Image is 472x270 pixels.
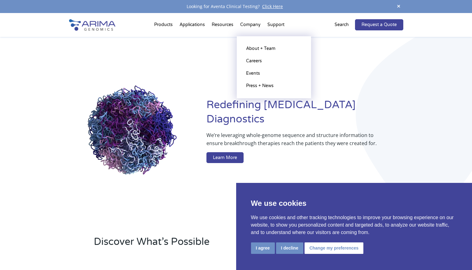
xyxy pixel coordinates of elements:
[335,21,349,29] p: Search
[243,67,305,80] a: Events
[243,55,305,67] a: Careers
[243,80,305,92] a: Press + News
[305,242,364,254] button: Change my preferences
[206,152,244,163] a: Learn More
[276,242,303,254] button: I decline
[69,2,403,11] div: Looking for Aventa Clinical Testing?
[243,42,305,55] a: About + Team
[251,242,275,254] button: I agree
[69,19,115,31] img: Arima-Genomics-logo
[251,198,457,209] p: We use cookies
[251,214,457,236] p: We use cookies and other tracking technologies to improve your browsing experience on our website...
[206,98,403,131] h1: Redefining [MEDICAL_DATA] Diagnostics
[355,19,403,30] a: Request a Quote
[260,3,285,9] a: Click Here
[94,235,315,254] h2: Discover What’s Possible
[206,131,378,152] p: We’re leveraging whole-genome sequence and structure information to ensure breakthrough therapies...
